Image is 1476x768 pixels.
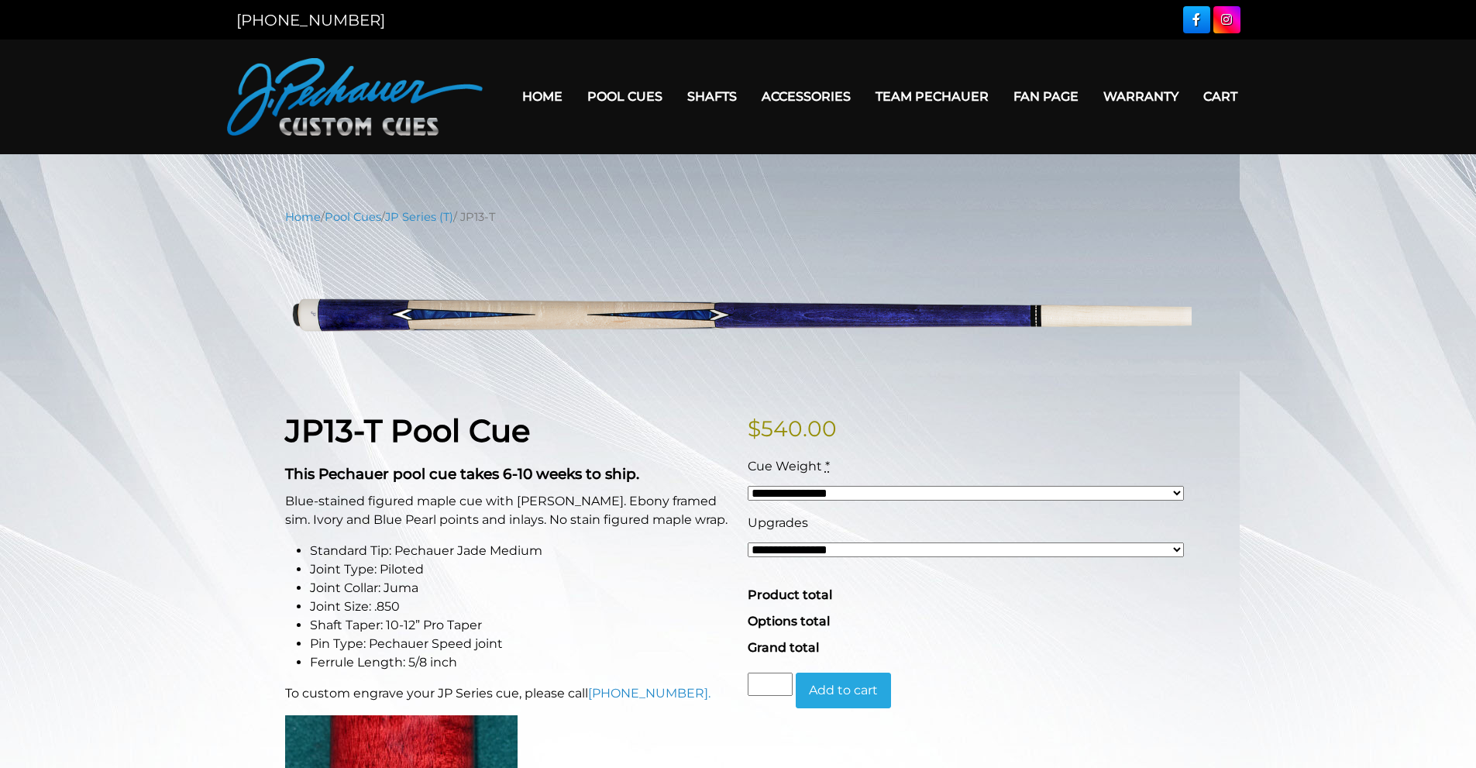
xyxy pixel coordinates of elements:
nav: Breadcrumb [285,208,1192,226]
a: Warranty [1091,77,1191,116]
a: Home [285,210,321,224]
img: jp13-T.png [285,237,1192,388]
strong: This Pechauer pool cue takes 6-10 weeks to ship. [285,465,639,483]
li: Joint Type: Piloted [310,560,729,579]
a: Shafts [675,77,749,116]
input: Product quantity [748,673,793,696]
a: Cart [1191,77,1250,116]
a: [PHONE_NUMBER]. [588,686,710,701]
span: Upgrades [748,515,808,530]
span: Cue Weight [748,459,822,474]
li: Pin Type: Pechauer Speed joint [310,635,729,653]
a: JP Series (T) [385,210,453,224]
span: $ [748,415,761,442]
li: Shaft Taper: 10-12” Pro Taper [310,616,729,635]
a: Pool Cues [325,210,381,224]
span: Grand total [748,640,819,655]
p: To custom engrave your JP Series cue, please call [285,684,729,703]
li: Ferrule Length: 5/8 inch [310,653,729,672]
span: Options total [748,614,830,629]
p: Blue-stained figured maple cue with [PERSON_NAME]. Ebony framed sim. Ivory and Blue Pearl points ... [285,492,729,529]
a: Pool Cues [575,77,675,116]
a: Team Pechauer [863,77,1001,116]
a: Home [510,77,575,116]
img: Pechauer Custom Cues [227,58,483,136]
bdi: 540.00 [748,415,837,442]
a: Accessories [749,77,863,116]
a: [PHONE_NUMBER] [236,11,385,29]
li: Joint Size: .850 [310,598,729,616]
li: Joint Collar: Juma [310,579,729,598]
abbr: required [825,459,830,474]
span: Product total [748,587,832,602]
li: Standard Tip: Pechauer Jade Medium [310,542,729,560]
a: Fan Page [1001,77,1091,116]
strong: JP13-T Pool Cue [285,412,530,449]
button: Add to cart [796,673,891,708]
